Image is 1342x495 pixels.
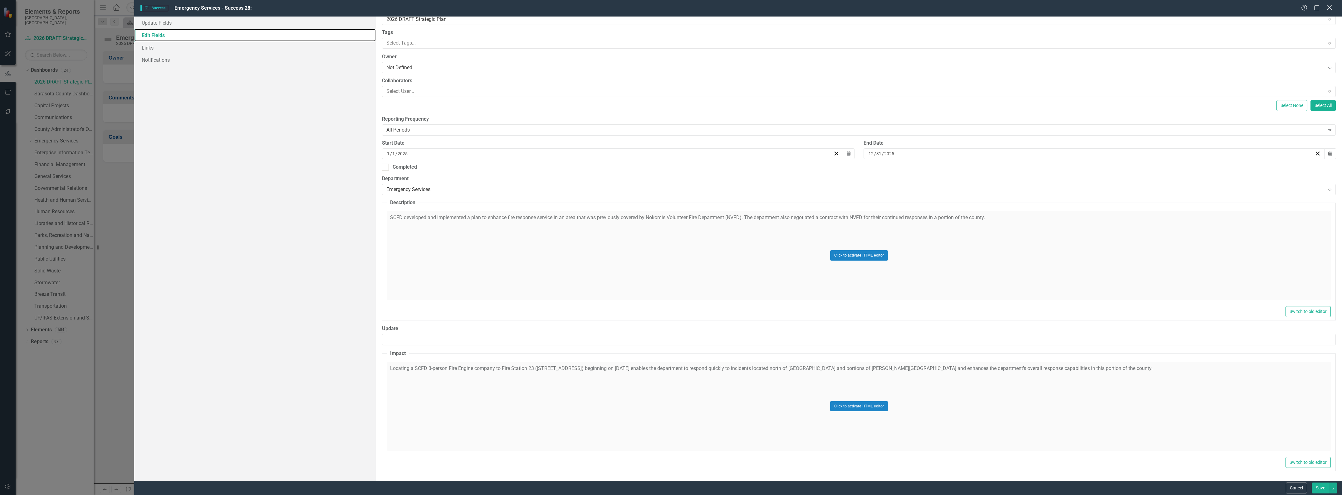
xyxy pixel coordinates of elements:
[864,140,1336,147] div: End Date
[830,250,888,260] button: Click to activate HTML editor
[382,175,1336,182] label: Department
[382,325,1336,332] label: Update
[387,350,409,357] legend: Impact
[382,29,1336,36] label: Tags
[134,54,376,66] a: Notifications
[830,401,888,411] button: Click to activate HTML editor
[393,164,417,171] div: Completed
[382,140,854,147] div: Start Date
[174,5,252,11] span: Emergency Services - Success 28:
[134,29,376,41] a: Edit Fields
[1310,100,1336,111] button: Select All
[1312,483,1329,493] button: Save
[134,41,376,54] a: Links
[140,5,168,11] span: Success
[1286,306,1331,317] button: Switch to old editor
[382,116,1336,123] label: Reporting Frequency
[395,151,397,156] span: /
[387,199,419,206] legend: Description
[386,16,1325,23] div: 2026 DRAFT Strategic Plan
[386,126,1325,133] div: All Periods
[1286,457,1331,468] button: Switch to old editor
[882,151,884,156] span: /
[1286,483,1307,493] button: Cancel
[1276,100,1307,111] button: Select None
[874,151,876,156] span: /
[390,151,392,156] span: /
[382,77,1336,84] label: Collaborators
[134,17,376,29] a: Update Fields
[386,64,1325,71] div: Not Defined
[386,186,1325,193] div: Emergency Services
[382,53,1336,60] label: Owner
